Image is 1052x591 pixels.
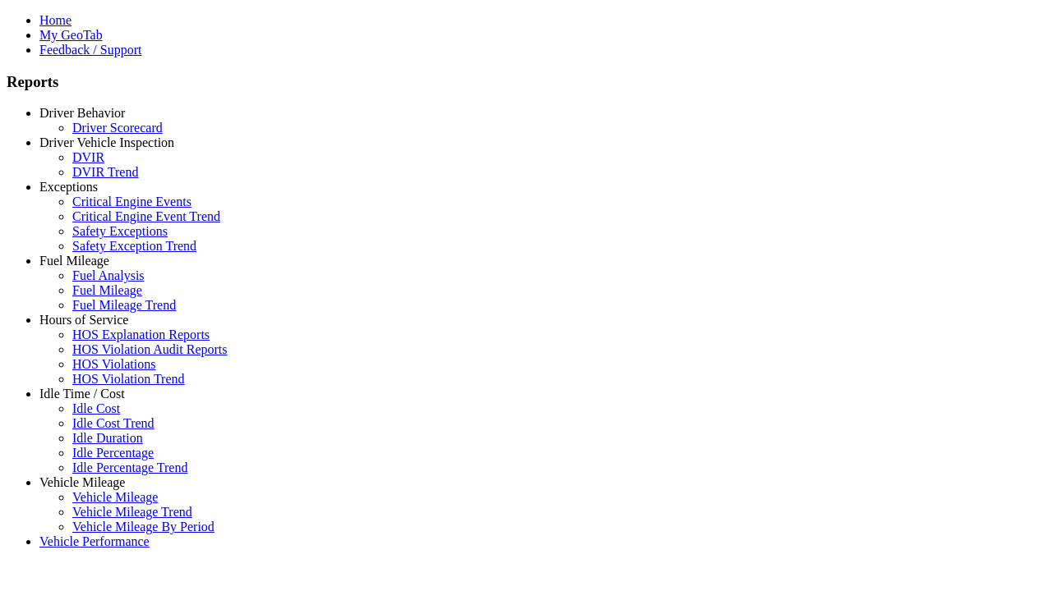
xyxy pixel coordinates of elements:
a: Vehicle Mileage [72,490,158,504]
h3: Reports [7,73,1045,91]
a: Fuel Mileage [39,254,109,268]
a: Home [39,13,72,27]
a: Idle Percentage Trend [72,460,187,474]
a: Safety Exception Trend [72,239,196,253]
a: My GeoTab [39,28,103,42]
a: Feedback / Support [39,43,141,57]
a: Vehicle Mileage Trend [72,505,192,519]
a: Idle Percentage [72,446,154,460]
a: Fuel Analysis [72,268,145,282]
a: Idle Cost [72,401,120,415]
a: Fuel Mileage [72,283,142,297]
a: Vehicle Mileage [39,475,125,489]
a: HOS Violations [72,357,155,371]
a: DVIR [72,150,104,164]
a: Exceptions [39,180,98,194]
a: Hours of Service [39,313,128,327]
a: Vehicle Mileage By Period [72,520,215,534]
a: Critical Engine Events [72,195,191,208]
a: Driver Behavior [39,106,125,120]
a: Driver Vehicle Inspection [39,135,174,149]
a: HOS Violation Audit Reports [72,342,228,356]
a: Vehicle Performance [39,534,150,548]
a: Idle Duration [72,431,143,445]
a: Critical Engine Event Trend [72,209,220,223]
a: Fuel Mileage Trend [72,298,176,312]
a: DVIR Trend [72,165,138,179]
a: HOS Explanation Reports [72,328,210,341]
a: Idle Cost Trend [72,416,155,430]
a: Driver Scorecard [72,121,163,135]
a: Safety Exceptions [72,224,168,238]
a: HOS Violation Trend [72,372,185,386]
a: Idle Time / Cost [39,387,125,401]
